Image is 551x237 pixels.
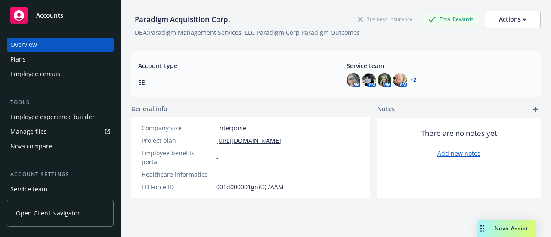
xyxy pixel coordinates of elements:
span: - [216,170,218,179]
div: Nova compare [10,139,52,153]
div: Drag to move [477,220,488,237]
a: Accounts [7,3,114,28]
div: Account settings [7,170,114,179]
a: Service team [7,182,114,196]
div: Plans [10,52,26,66]
div: Business Insurance [353,14,417,25]
div: Service team [10,182,47,196]
div: Employee benefits portal [142,148,213,166]
span: Account type [138,61,325,70]
a: +2 [410,77,416,83]
div: EB Force ID [142,182,213,191]
span: Notes [377,104,395,114]
div: Manage files [10,125,47,139]
span: Accounts [36,12,63,19]
span: 001d000001gnKQ7AAM [216,182,284,191]
a: Plans [7,52,114,66]
span: Enterprise [216,123,246,132]
div: Project plan [142,136,213,145]
a: [URL][DOMAIN_NAME] [216,136,281,145]
div: Total Rewards [424,14,478,25]
a: Employee census [7,67,114,81]
span: - [216,153,218,162]
button: Actions [485,11,541,28]
a: Employee experience builder [7,110,114,124]
span: General info [131,104,167,113]
div: Tools [7,98,114,107]
span: Service team [347,61,534,70]
a: add [530,104,541,114]
img: photo [362,73,376,87]
div: Paradigm Acquisition Corp. [131,14,234,25]
img: photo [378,73,391,87]
span: Nova Assist [495,225,529,232]
div: Overview [10,38,37,52]
span: EB [138,78,325,87]
div: Actions [499,11,526,28]
a: Add new notes [437,149,480,158]
img: photo [393,73,407,87]
span: Open Client Navigator [16,209,80,218]
button: Nova Assist [477,220,536,237]
a: Nova compare [7,139,114,153]
div: Healthcare Informatics [142,170,213,179]
div: Employee census [10,67,60,81]
div: DBA: Paradigm Management Services, LLC Paradigm Corp Paradigm Outcomes [135,28,360,37]
a: Overview [7,38,114,52]
div: Employee experience builder [10,110,95,124]
span: There are no notes yet [421,128,497,139]
a: Manage files [7,125,114,139]
img: photo [347,73,360,87]
div: Company size [142,123,213,132]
